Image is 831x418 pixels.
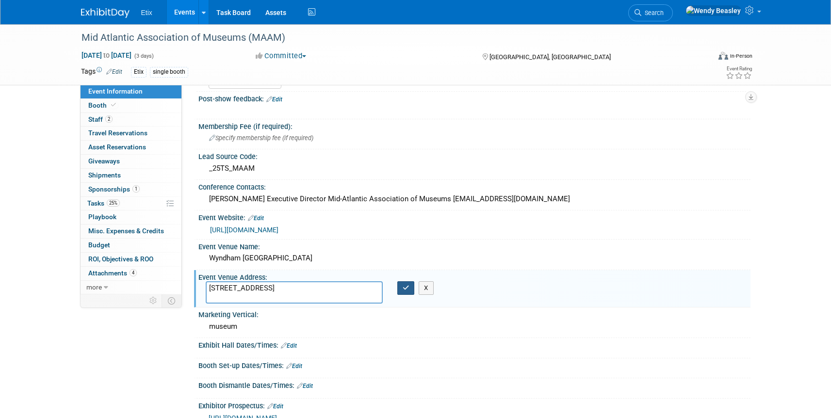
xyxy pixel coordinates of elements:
[162,294,181,307] td: Toggle Event Tabs
[198,378,750,391] div: Booth Dismantle Dates/Times:
[297,383,313,389] a: Edit
[88,87,143,95] span: Event Information
[267,403,283,410] a: Edit
[107,199,120,207] span: 25%
[198,92,750,104] div: Post-show feedback:
[81,183,181,196] a: Sponsorships1
[81,127,181,140] a: Travel Reservations
[88,213,116,221] span: Playbook
[81,113,181,127] a: Staff2
[198,149,750,161] div: Lead Source Code:
[132,185,140,193] span: 1
[88,157,120,165] span: Giveaways
[87,199,120,207] span: Tasks
[206,192,743,207] div: [PERSON_NAME] Executive Director Mid-Atlantic Association of Museums [EMAIL_ADDRESS][DOMAIN_NAME]
[88,129,147,137] span: Travel Reservations
[81,281,181,294] a: more
[198,338,750,351] div: Exhibit Hall Dates/Times:
[106,68,122,75] a: Edit
[641,9,664,16] span: Search
[78,29,696,47] div: Mid Atlantic Association of Museums (MAAM)
[81,66,122,78] td: Tags
[88,171,121,179] span: Shipments
[88,101,118,109] span: Booth
[419,281,434,295] button: X
[86,283,102,291] span: more
[281,342,297,349] a: Edit
[198,180,750,192] div: Conference Contacts:
[88,255,153,263] span: ROI, Objectives & ROO
[88,143,146,151] span: Asset Reservations
[111,102,116,108] i: Booth reservation complete
[102,51,111,59] span: to
[88,227,164,235] span: Misc. Expenses & Credits
[81,267,181,280] a: Attachments4
[81,141,181,154] a: Asset Reservations
[81,253,181,266] a: ROI, Objectives & ROO
[252,51,310,61] button: Committed
[81,210,181,224] a: Playbook
[150,67,188,77] div: single booth
[130,269,137,276] span: 4
[105,115,113,123] span: 2
[131,67,147,77] div: Etix
[198,210,750,223] div: Event Website:
[198,240,750,252] div: Event Venue Name:
[81,197,181,210] a: Tasks25%
[198,358,750,371] div: Booth Set-up Dates/Times:
[210,226,278,234] a: [URL][DOMAIN_NAME]
[206,251,743,266] div: Wyndham [GEOGRAPHIC_DATA]
[88,269,137,277] span: Attachments
[730,52,752,60] div: In-Person
[653,50,753,65] div: Event Format
[198,399,750,411] div: Exhibitor Prospectus:
[133,53,154,59] span: (3 days)
[248,215,264,222] a: Edit
[286,363,302,370] a: Edit
[266,96,282,103] a: Edit
[198,307,750,320] div: Marketing Vertical:
[209,134,313,142] span: Specify membership fee (if required)
[81,85,181,98] a: Event Information
[726,66,752,71] div: Event Rating
[81,51,132,60] span: [DATE] [DATE]
[198,270,750,282] div: Event Venue Address:
[88,185,140,193] span: Sponsorships
[81,225,181,238] a: Misc. Expenses & Credits
[141,9,152,16] span: Etix
[145,294,162,307] td: Personalize Event Tab Strip
[88,115,113,123] span: Staff
[88,241,110,249] span: Budget
[489,53,611,61] span: [GEOGRAPHIC_DATA], [GEOGRAPHIC_DATA]
[198,119,750,131] div: Membership Fee (if required):
[81,239,181,252] a: Budget
[81,8,130,18] img: ExhibitDay
[81,155,181,168] a: Giveaways
[206,161,743,176] div: _25TS_MAAM
[206,319,743,334] div: museum
[718,52,728,60] img: Format-Inperson.png
[628,4,673,21] a: Search
[685,5,741,16] img: Wendy Beasley
[81,99,181,113] a: Booth
[81,169,181,182] a: Shipments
